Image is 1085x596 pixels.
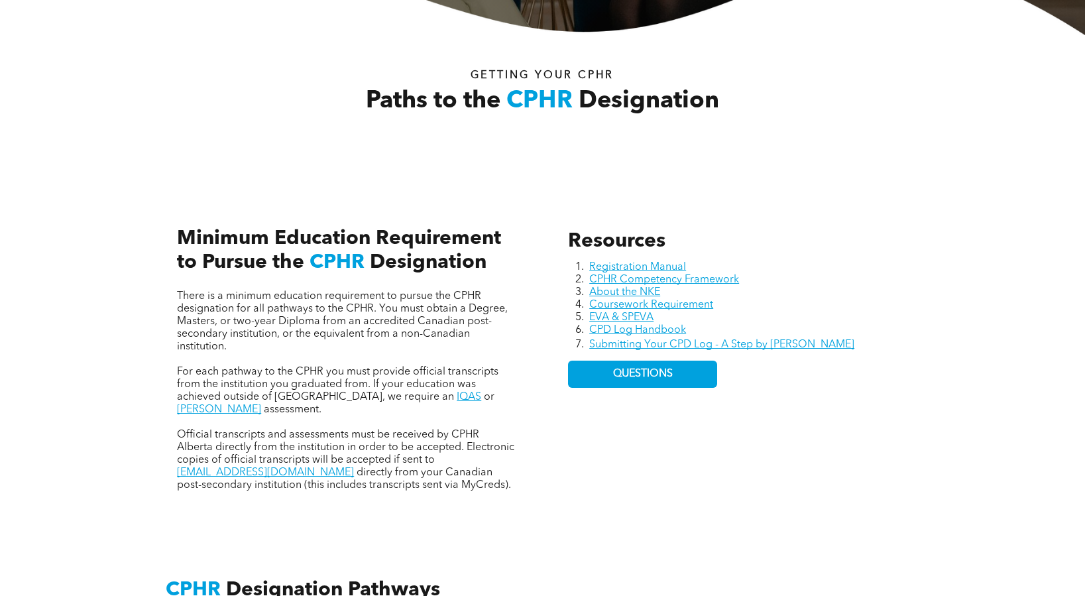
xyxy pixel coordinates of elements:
a: About the NKE [589,287,660,298]
a: CPD Log Handbook [589,325,686,335]
span: Designation [579,89,719,113]
span: CPHR [506,89,573,113]
a: CPHR Competency Framework [589,274,739,285]
span: assessment. [264,404,321,415]
a: Submitting Your CPD Log - A Step by [PERSON_NAME] [589,339,854,350]
a: QUESTIONS [568,361,717,388]
span: Official transcripts and assessments must be received by CPHR Alberta directly from the instituti... [177,430,514,465]
span: There is a minimum education requirement to pursue the CPHR designation for all pathways to the C... [177,291,508,352]
span: Designation [370,253,486,272]
a: IQAS [457,392,481,402]
span: QUESTIONS [613,368,673,381]
a: [PERSON_NAME] [177,404,261,415]
a: Coursework Requirement [589,300,713,310]
span: or [484,392,494,402]
a: EVA & SPEVA [589,312,654,323]
a: [EMAIL_ADDRESS][DOMAIN_NAME] [177,467,354,478]
span: CPHR [310,253,365,272]
span: Resources [568,231,665,251]
span: For each pathway to the CPHR you must provide official transcripts from the institution you gradu... [177,367,498,402]
span: Getting your Cphr [471,70,614,81]
a: Registration Manual [589,262,686,272]
span: Minimum Education Requirement to Pursue the [177,229,501,272]
span: Paths to the [366,89,500,113]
